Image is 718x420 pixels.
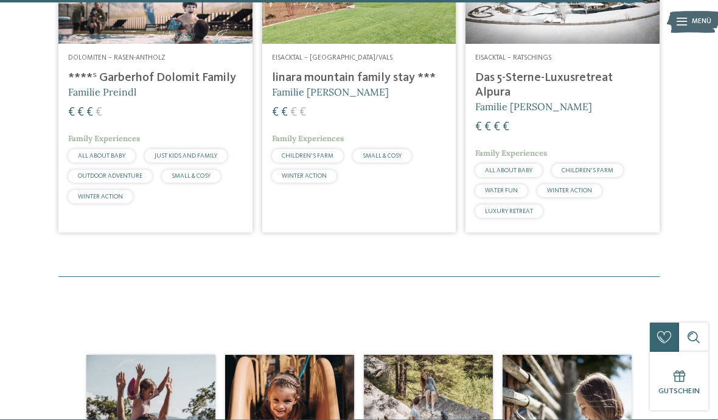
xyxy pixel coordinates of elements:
[78,153,125,159] span: ALL ABOUT BABY
[475,71,650,100] h4: Das 5-Sterne-Luxusretreat Alpura
[485,187,518,194] span: WATER FUN
[475,121,482,133] span: €
[68,86,136,98] span: Familie Preindl
[68,133,140,144] span: Family Experiences
[281,107,288,119] span: €
[77,107,84,119] span: €
[272,86,389,98] span: Familie [PERSON_NAME]
[658,387,700,395] span: Gutschein
[172,173,211,179] span: SMALL & COSY
[272,133,344,144] span: Family Experiences
[78,173,142,179] span: OUTDOOR ADVENTURE
[363,153,402,159] span: SMALL & COSY
[299,107,306,119] span: €
[475,54,551,61] span: Eisacktal – Ratschings
[272,107,279,119] span: €
[68,107,75,119] span: €
[272,54,392,61] span: Eisacktal – [GEOGRAPHIC_DATA]/Vals
[503,121,509,133] span: €
[86,107,93,119] span: €
[272,71,447,85] h4: linara mountain family stay ***
[485,167,532,173] span: ALL ABOUT BABY
[484,121,491,133] span: €
[650,352,708,410] a: Gutschein
[493,121,500,133] span: €
[155,153,217,159] span: JUST KIDS AND FAMILY
[96,107,102,119] span: €
[290,107,297,119] span: €
[547,187,592,194] span: WINTER ACTION
[78,194,123,200] span: WINTER ACTION
[282,173,327,179] span: WINTER ACTION
[282,153,333,159] span: CHILDREN’S FARM
[475,148,547,158] span: Family Experiences
[485,208,533,214] span: LUXURY RETREAT
[68,54,166,61] span: Dolomiten – Rasen-Antholz
[68,71,243,85] h4: ****ˢ Garberhof Dolomit Family
[562,167,613,173] span: CHILDREN’S FARM
[475,100,592,113] span: Familie [PERSON_NAME]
